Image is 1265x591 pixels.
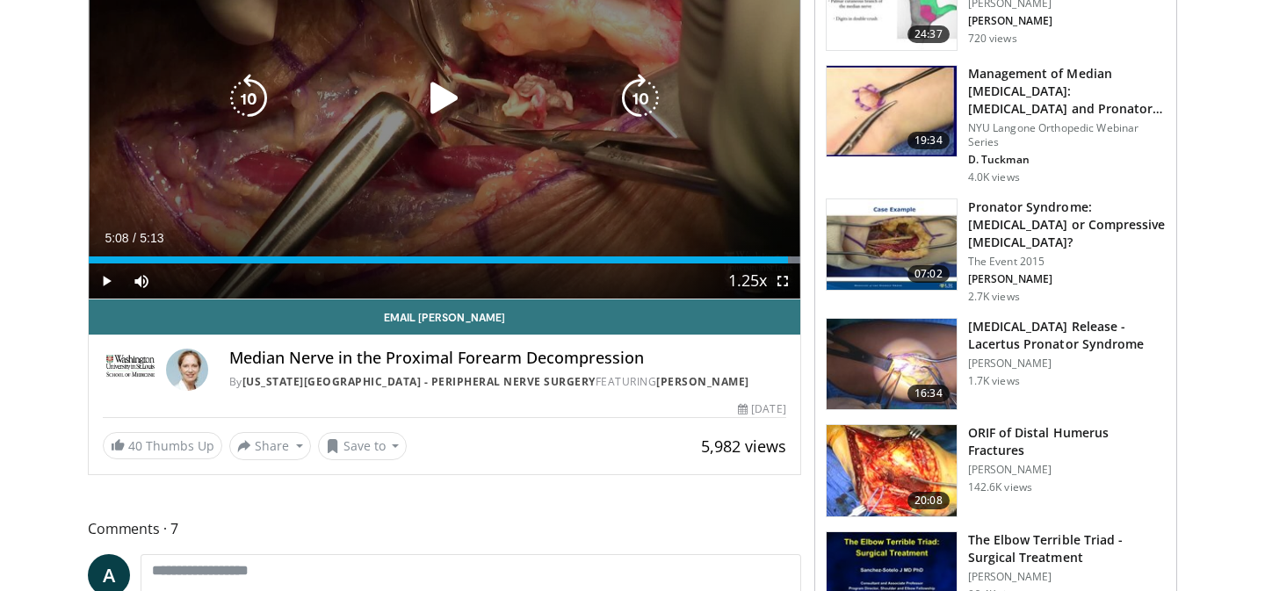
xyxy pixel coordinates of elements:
[738,401,785,417] div: [DATE]
[730,263,765,299] button: Playback Rate
[88,517,801,540] span: Comments 7
[907,492,950,509] span: 20:08
[968,570,1166,584] p: [PERSON_NAME]
[242,374,596,389] a: [US_STATE][GEOGRAPHIC_DATA] - Peripheral Nerve Surgery
[968,463,1166,477] p: [PERSON_NAME]
[89,256,800,263] div: Progress Bar
[89,263,124,299] button: Play
[229,432,311,460] button: Share
[907,132,950,149] span: 19:34
[968,32,1017,46] p: 720 views
[656,374,749,389] a: [PERSON_NAME]
[968,290,1020,304] p: 2.7K views
[166,349,208,391] img: Avatar
[907,25,950,43] span: 24:37
[827,425,957,516] img: orif-sanch_3.png.150x105_q85_crop-smart_upscale.jpg
[968,121,1166,149] p: NYU Langone Orthopedic Webinar Series
[105,231,128,245] span: 5:08
[765,263,800,299] button: Fullscreen
[124,263,159,299] button: Mute
[701,436,786,457] span: 5,982 views
[103,432,222,459] a: 40 Thumbs Up
[229,374,786,390] div: By FEATURING
[140,231,163,245] span: 5:13
[968,480,1032,494] p: 142.6K views
[318,432,408,460] button: Save to
[968,170,1020,184] p: 4.0K views
[128,437,142,454] span: 40
[827,319,957,410] img: dbd3dfc0-614a-431e-b844-f46cb6a27be3.150x105_q85_crop-smart_upscale.jpg
[103,349,159,391] img: Washington University School of Medicine - Peripheral Nerve Surgery
[133,231,136,245] span: /
[907,265,950,283] span: 07:02
[968,14,1166,28] p: [PERSON_NAME]
[907,385,950,402] span: 16:34
[826,424,1166,517] a: 20:08 ORIF of Distal Humerus Fractures [PERSON_NAME] 142.6K views
[89,299,800,335] a: Email [PERSON_NAME]
[968,255,1166,269] p: The Event 2015
[827,66,957,157] img: 908e0e5e-73af-4856-b6c3-bb58065faa20.150x105_q85_crop-smart_upscale.jpg
[968,153,1166,167] p: D. Tuckman
[827,199,957,291] img: 15830d1c-4a6c-416c-b998-8c0ca973d3e4.150x105_q85_crop-smart_upscale.jpg
[968,198,1166,251] h3: Pronator Syndrome: [MEDICAL_DATA] or Compressive [MEDICAL_DATA]?
[968,272,1166,286] p: [PERSON_NAME]
[968,531,1166,566] h3: The Elbow Terrible Triad - Surgical Treatment
[229,349,786,368] h4: Median Nerve in the Proximal Forearm Decompression
[968,424,1166,459] h3: ORIF of Distal Humerus Fractures
[826,65,1166,184] a: 19:34 Management of Median [MEDICAL_DATA]: [MEDICAL_DATA] and Pronator S… NYU Langone Orthopedic ...
[826,198,1166,304] a: 07:02 Pronator Syndrome: [MEDICAL_DATA] or Compressive [MEDICAL_DATA]? The Event 2015 [PERSON_NAM...
[826,318,1166,411] a: 16:34 [MEDICAL_DATA] Release - Lacertus Pronator Syndrome [PERSON_NAME] 1.7K views
[968,374,1020,388] p: 1.7K views
[968,65,1166,118] h3: Management of Median [MEDICAL_DATA]: [MEDICAL_DATA] and Pronator S…
[968,357,1166,371] p: [PERSON_NAME]
[968,318,1166,353] h3: [MEDICAL_DATA] Release - Lacertus Pronator Syndrome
